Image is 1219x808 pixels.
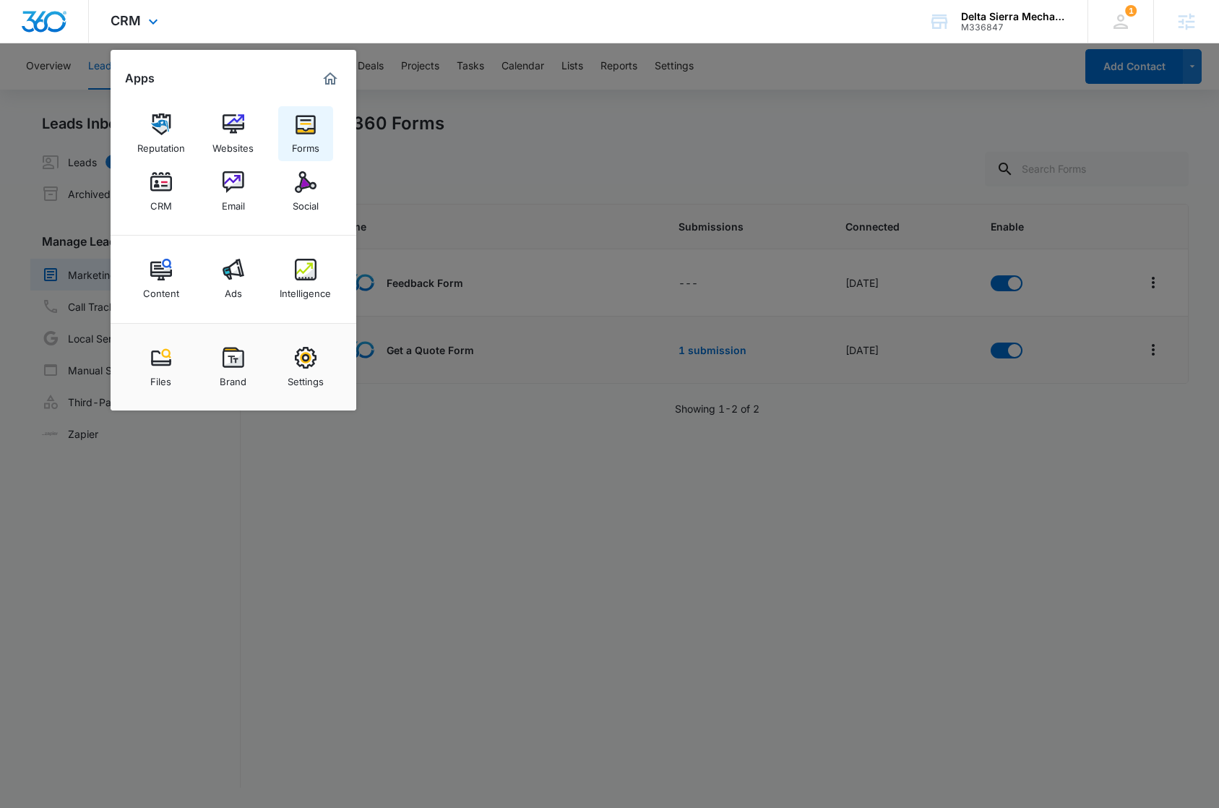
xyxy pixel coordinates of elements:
span: 1 [1125,5,1137,17]
a: Settings [278,340,333,395]
a: Files [134,340,189,395]
div: account name [961,11,1067,22]
div: notifications count [1125,5,1137,17]
a: Email [206,164,261,219]
a: Ads [206,252,261,306]
div: Files [150,369,171,387]
a: Marketing 360® Dashboard [319,67,342,90]
a: Social [278,164,333,219]
div: CRM [150,193,172,212]
a: Content [134,252,189,306]
div: Brand [220,369,246,387]
a: Reputation [134,106,189,161]
div: Reputation [137,135,185,154]
a: Brand [206,340,261,395]
span: CRM [111,13,141,28]
a: CRM [134,164,189,219]
div: Ads [225,280,242,299]
div: Forms [292,135,319,154]
a: Intelligence [278,252,333,306]
div: Content [143,280,179,299]
div: account id [961,22,1067,33]
a: Forms [278,106,333,161]
div: Social [293,193,319,212]
a: Websites [206,106,261,161]
div: Settings [288,369,324,387]
div: Intelligence [280,280,331,299]
h2: Apps [125,72,155,85]
div: Websites [212,135,254,154]
div: Email [222,193,245,212]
